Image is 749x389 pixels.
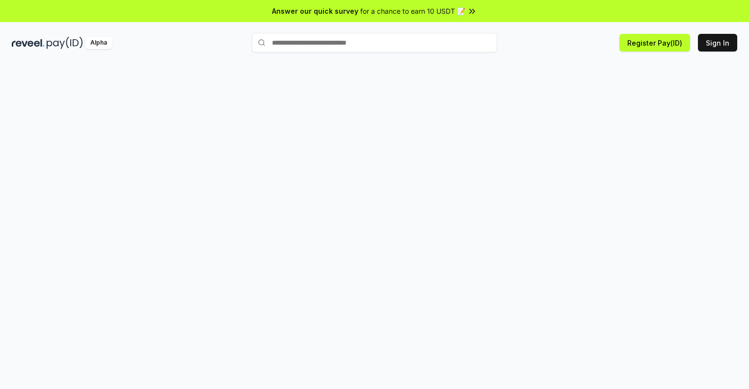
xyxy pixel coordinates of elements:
[85,37,112,49] div: Alpha
[272,6,358,16] span: Answer our quick survey
[619,34,690,52] button: Register Pay(ID)
[360,6,465,16] span: for a chance to earn 10 USDT 📝
[12,37,45,49] img: reveel_dark
[698,34,737,52] button: Sign In
[47,37,83,49] img: pay_id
